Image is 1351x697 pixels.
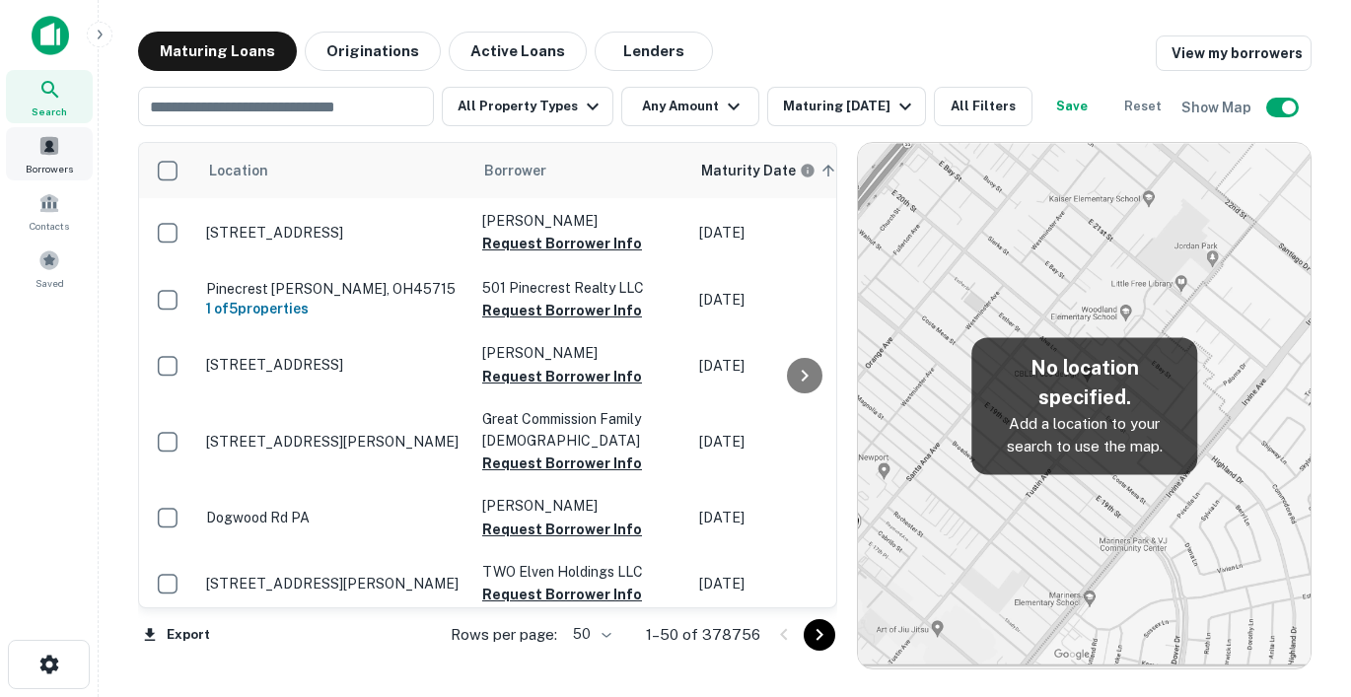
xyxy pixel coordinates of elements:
[1040,87,1103,126] button: Save your search to get updates of matches that match your search criteria.
[482,277,679,299] p: 501 Pinecrest Realty LLC
[482,232,642,255] button: Request Borrower Info
[482,583,642,606] button: Request Borrower Info
[208,159,294,182] span: Location
[621,87,759,126] button: Any Amount
[701,160,816,181] div: Maturity dates displayed may be estimated. Please contact the lender for the most accurate maturi...
[565,620,614,649] div: 50
[451,623,557,647] p: Rows per page:
[858,143,1311,668] img: map-placeholder.webp
[987,412,1181,458] p: Add a location to your search to use the map.
[32,16,69,55] img: capitalize-icon.png
[482,408,679,452] p: Great Commission Family [DEMOGRAPHIC_DATA]
[206,575,462,592] p: [STREET_ADDRESS][PERSON_NAME]
[804,619,835,651] button: Go to next page
[6,184,93,238] a: Contacts
[482,518,642,541] button: Request Borrower Info
[206,224,462,242] p: [STREET_ADDRESS]
[689,143,887,198] th: Maturity dates displayed may be estimated. Please contact the lender for the most accurate maturi...
[472,143,689,198] th: Borrower
[783,95,917,118] div: Maturing [DATE]
[482,495,679,517] p: [PERSON_NAME]
[305,32,441,71] button: Originations
[138,32,297,71] button: Maturing Loans
[701,160,796,181] h6: Maturity Date
[934,87,1032,126] button: All Filters
[1252,476,1351,571] iframe: Chat Widget
[36,275,64,291] span: Saved
[699,289,877,311] p: [DATE]
[484,159,546,182] span: Borrower
[595,32,713,71] button: Lenders
[987,353,1181,412] h5: No location specified.
[482,365,642,388] button: Request Borrower Info
[30,218,69,234] span: Contacts
[206,509,462,526] p: Dogwood Rd PA
[32,104,67,119] span: Search
[767,87,926,126] button: Maturing [DATE]
[1181,97,1254,118] h6: Show Map
[6,242,93,295] a: Saved
[699,573,877,594] p: [DATE]
[449,32,587,71] button: Active Loans
[1111,87,1174,126] button: Reset
[442,87,613,126] button: All Property Types
[206,433,462,451] p: [STREET_ADDRESS][PERSON_NAME]
[206,356,462,374] p: [STREET_ADDRESS]
[6,70,93,123] a: Search
[138,620,215,650] button: Export
[482,342,679,364] p: [PERSON_NAME]
[196,143,472,198] th: Location
[206,280,462,298] p: Pinecrest [PERSON_NAME], OH45715
[482,452,642,475] button: Request Borrower Info
[699,355,877,377] p: [DATE]
[482,299,642,322] button: Request Borrower Info
[1156,35,1312,71] a: View my borrowers
[482,561,679,583] p: TWO Elven Holdings LLC
[482,210,679,232] p: [PERSON_NAME]
[6,127,93,180] a: Borrowers
[701,160,841,181] span: Maturity dates displayed may be estimated. Please contact the lender for the most accurate maturi...
[646,623,760,647] p: 1–50 of 378756
[26,161,73,176] span: Borrowers
[699,431,877,453] p: [DATE]
[699,507,877,528] p: [DATE]
[699,222,877,244] p: [DATE]
[206,298,462,319] h6: 1 of 5 properties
